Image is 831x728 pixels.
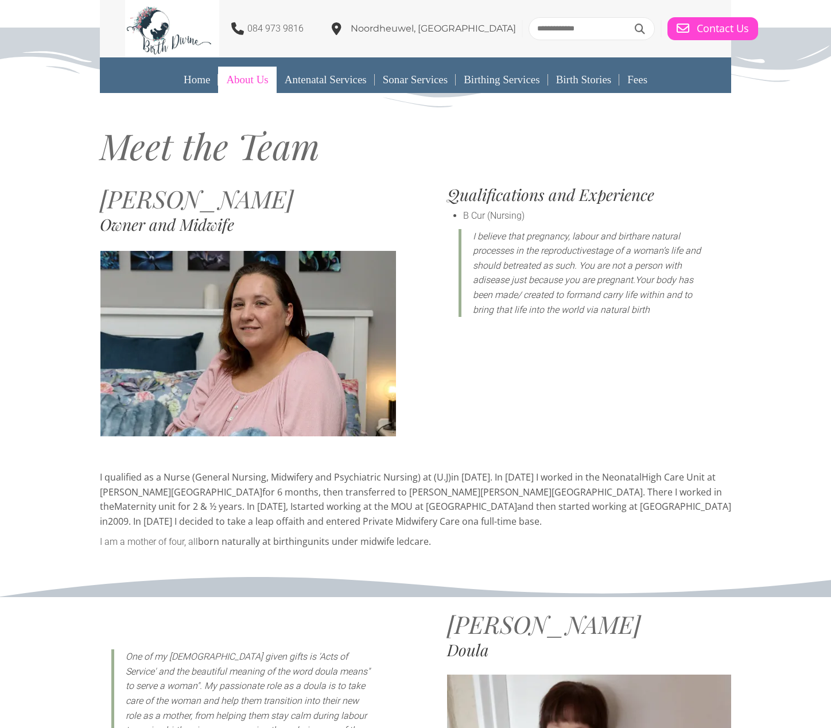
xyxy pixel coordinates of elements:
span: Your body has been made/ created to form [473,274,693,300]
span: faith and entered Private Midwifery Care on [288,515,473,528]
span: 2009. In [DATE] I decided to take a leap of [108,515,288,528]
span: a full-time base. [473,515,542,528]
span: stage of a woman’s life and should be [473,245,701,271]
h1: Meet the Team [100,128,731,164]
h3: Owner and Midwife [100,216,397,233]
a: Fees [619,67,655,93]
span: I qualified as a Nurse (General Nursing, [100,471,269,483]
span: for 6 months, then transferred to [PERSON_NAME] [262,486,480,498]
span: Noordheuwel, [GEOGRAPHIC_DATA] [351,23,516,34]
h2: [PERSON_NAME] [100,187,397,211]
a: Birthing Services [456,67,547,93]
h3: Doula [447,642,731,658]
span: Midwifery and Psychiatric Nursing) at (U.J) [271,471,451,483]
span: units under midwife led [308,535,410,548]
span: I am a mother of four, a [100,536,193,547]
a: Contact Us [667,17,758,40]
span: Contact Us [697,22,749,35]
span: High Care Unit at [PERSON_NAME][GEOGRAPHIC_DATA] [100,471,716,498]
h2: [PERSON_NAME] [447,612,731,636]
span: and carry life within and to bring that life in [473,289,692,315]
span: care. [410,535,431,548]
span: treated as such. You are not a person with a [473,260,682,286]
span: disease just because you are pregnant. [478,274,635,285]
a: Sonar Services [375,67,456,93]
span: Maternity unit for 2 & ½ years. In [DATE], I [114,500,293,513]
span: started working at the MOU at [GEOGRAPHIC_DATA] [293,500,517,513]
span: to the world via natural birth [536,304,650,315]
span: in [DATE]. In [DATE] I worked in the Neonatal [451,471,642,483]
p: 084 973 9816 [247,21,304,36]
li: B Cur (Nursing) [463,208,731,223]
a: Antenatal Services [277,67,375,93]
span: I believe that pregnancy, labour and birth [473,231,636,242]
span: born naturally at birthing [198,535,308,548]
span: ll [100,536,198,547]
a: Birth Stories [548,67,620,93]
a: About Us [218,67,276,93]
a: Home [176,67,218,93]
span: and then started working at [GEOGRAPHIC_DATA] in [100,500,731,528]
h3: Qualifications and Experience [447,187,731,203]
